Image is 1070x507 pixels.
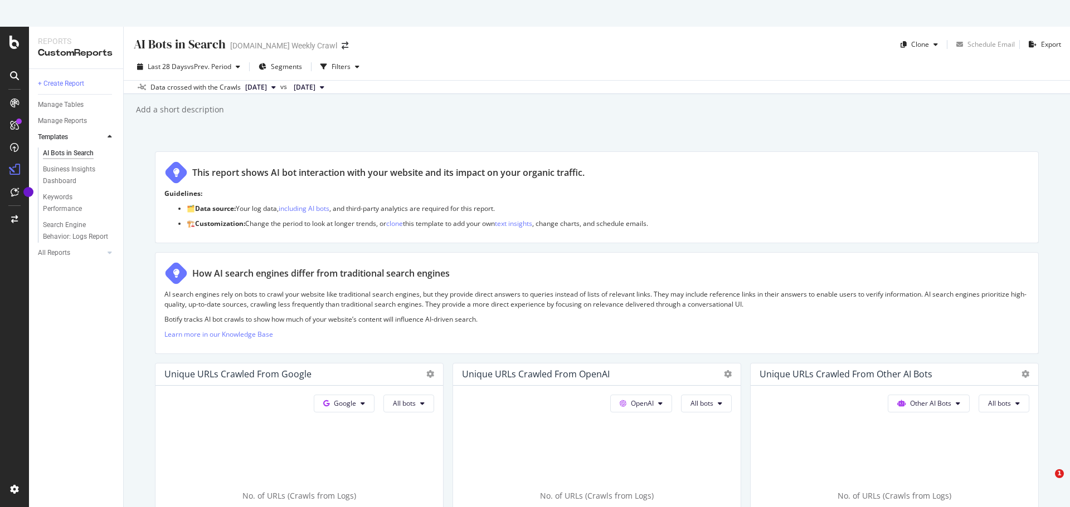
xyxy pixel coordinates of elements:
p: 🏗️ Change the period to look at longer trends, or this template to add your own , change charts, ... [187,219,1029,228]
div: AI Bots in Search [133,36,226,53]
button: Filters [316,58,364,76]
span: 2025 Aug. 14th [245,82,267,92]
button: Export [1024,36,1061,53]
div: How AI search engines differ from traditional search enginesAI search engines rely on bots to cra... [155,252,1039,354]
div: Unique URLs Crawled from OpenAI [462,368,610,380]
span: 1 [1055,469,1064,478]
a: Search Engine Behavior: Logs Report [43,219,115,243]
button: [DATE] [241,81,280,94]
span: No. of URLs (Crawls from Logs) [540,490,654,501]
div: Data crossed with the Crawls [150,82,241,92]
div: How AI search engines differ from traditional search engines [192,267,450,280]
button: All bots [383,395,434,412]
button: OpenAI [610,395,672,412]
a: Keywords Performance [43,191,115,215]
a: AI Bots in Search [43,147,115,159]
div: + Create Report [38,78,84,90]
div: Unique URLs Crawled from Other AI Bots [760,368,932,380]
a: Templates [38,131,104,143]
div: arrow-right-arrow-left [342,42,348,50]
button: All bots [681,395,732,412]
button: Other AI Bots [888,395,970,412]
div: Templates [38,131,68,143]
button: [DATE] [289,81,329,94]
a: text insights [495,219,532,228]
div: [DOMAIN_NAME] Weekly Crawl [230,40,337,51]
button: Clone [896,36,942,53]
div: Manage Tables [38,99,84,111]
div: AI Bots in Search [43,147,94,159]
a: Manage Tables [38,99,115,111]
div: All Reports [38,247,70,259]
button: Last 28 DaysvsPrev. Period [133,58,245,76]
button: All bots [979,395,1029,412]
div: Unique URLs Crawled from Google [164,368,312,380]
span: Last 28 Days [148,62,187,71]
span: Segments [271,62,302,71]
div: Manage Reports [38,115,87,127]
div: Export [1041,40,1061,49]
button: Segments [254,58,307,76]
strong: Data source: [195,204,236,213]
span: Google [334,398,356,408]
span: All bots [988,398,1011,408]
div: Reports [38,36,114,47]
span: vs [280,82,289,92]
div: This report shows AI bot interaction with your website and its impact on your organic traffic.Gui... [155,151,1039,243]
div: Keywords Performance [43,191,105,215]
span: vs Prev. Period [187,62,231,71]
span: OpenAI [631,398,654,408]
a: All Reports [38,247,104,259]
div: Tooltip anchor [23,187,33,197]
span: No. of URLs (Crawls from Logs) [242,490,356,501]
div: CustomReports [38,47,114,60]
p: Botify tracks AI bot crawls to show how much of your website’s content will influence AI-driven s... [164,314,1029,324]
iframe: Intercom live chat [1032,469,1059,496]
span: No. of URLs (Crawls from Logs) [838,490,951,501]
button: Schedule Email [952,36,1015,53]
div: Filters [332,62,351,71]
span: 2025 Jul. 17th [294,82,315,92]
strong: Guidelines: [164,189,202,198]
a: including AI bots [279,204,329,213]
div: Clone [911,40,929,49]
strong: Customization: [195,219,245,228]
a: + Create Report [38,78,115,90]
button: Google [314,395,374,412]
span: All bots [690,398,713,408]
span: Other AI Bots [910,398,951,408]
p: AI search engines rely on bots to crawl your website like traditional search engines, but they pr... [164,289,1029,308]
a: Business Insights Dashboard [43,164,115,187]
div: Search Engine Behavior: Logs Report [43,219,109,243]
a: clone [386,219,403,228]
div: Schedule Email [967,40,1015,49]
a: Learn more in our Knowledge Base [164,329,273,339]
div: This report shows AI bot interaction with your website and its impact on your organic traffic. [192,166,585,179]
span: All bots [393,398,416,408]
div: Add a short description [135,104,224,115]
div: Business Insights Dashboard [43,164,107,187]
a: Manage Reports [38,115,115,127]
p: 🗂️ Your log data, , and third-party analytics are required for this report. [187,204,1029,213]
